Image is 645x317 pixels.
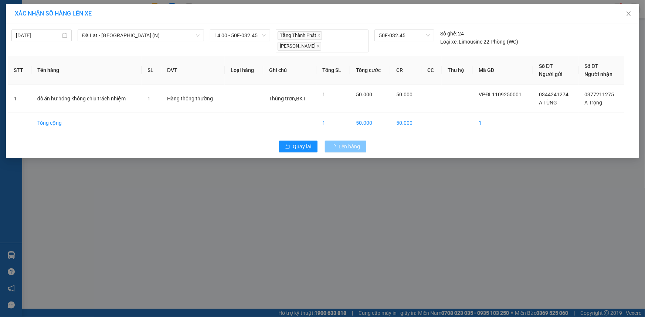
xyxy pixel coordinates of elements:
[278,31,322,40] span: Tằng Thành Phát
[539,92,568,97] span: 0344241274
[331,144,339,149] span: loading
[339,142,360,151] span: Lên hàng
[421,56,442,85] th: CC
[539,63,553,69] span: Số ĐT
[16,31,61,39] input: 11/09/2025
[585,63,599,69] span: Số ĐT
[8,56,31,85] th: STT
[316,44,320,48] span: close
[161,56,225,85] th: ĐVT
[31,56,142,85] th: Tên hàng
[31,113,142,133] td: Tổng cộng
[396,92,413,97] span: 50.000
[390,113,421,133] td: 50.000
[618,4,639,24] button: Close
[322,92,325,97] span: 1
[390,56,421,85] th: CR
[214,30,266,41] span: 14:00 - 50F-032.45
[279,141,318,152] button: rollbackQuay lại
[479,92,522,97] span: VPĐL1109250001
[379,30,430,41] span: 50F-032.45
[626,11,632,17] span: close
[325,141,366,152] button: Lên hàng
[356,92,372,97] span: 50.000
[15,10,92,17] span: XÁC NHẬN SỐ HÀNG LÊN XE
[585,100,602,106] span: A Trọng
[293,142,312,151] span: Quay lại
[585,92,614,97] span: 0377211275
[316,113,350,133] td: 1
[316,56,350,85] th: Tổng SL
[440,38,518,46] div: Limousine 22 Phòng (WC)
[317,34,321,37] span: close
[263,56,316,85] th: Ghi chú
[442,56,473,85] th: Thu hộ
[539,71,563,77] span: Người gửi
[278,42,321,51] span: [PERSON_NAME]
[440,38,458,46] span: Loại xe:
[31,85,142,113] td: đồ ăn hư hỏng không chịu trách nhiệm
[350,113,390,133] td: 50.000
[142,56,161,85] th: SL
[285,144,290,150] span: rollback
[473,113,533,133] td: 1
[539,100,557,106] span: A TÙNG
[350,56,390,85] th: Tổng cước
[225,56,263,85] th: Loại hàng
[161,85,225,113] td: Hàng thông thường
[473,56,533,85] th: Mã GD
[147,96,150,101] span: 1
[269,96,306,101] span: Thùng trơn,BKT
[82,30,200,41] span: Đà Lạt - Sài Gòn (N)
[585,71,613,77] span: Người nhận
[440,30,464,38] div: 24
[8,85,31,113] td: 1
[440,30,457,38] span: Số ghế:
[196,33,200,38] span: down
